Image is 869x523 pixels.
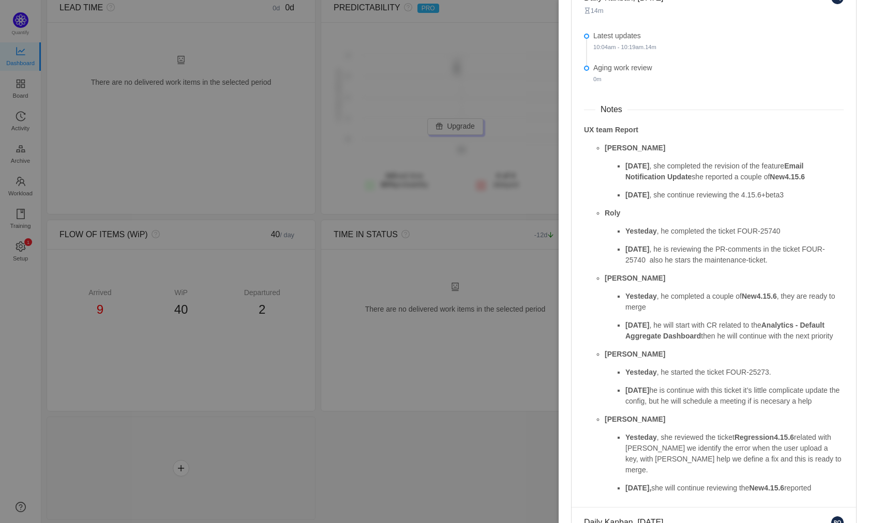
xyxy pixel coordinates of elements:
strong: [DATE], [625,484,651,492]
div: Aging work review [593,63,844,87]
strong: Yesteday [625,292,657,300]
strong: UX team Report [584,126,638,134]
p: she will continue reviewing the reported [625,483,844,494]
p: , he completed the ticket FOUR-25740 [625,226,844,237]
span: 10:04am - 10:19am. [593,44,645,50]
strong: [DATE] [625,321,649,329]
strong: New4.15.6 [749,484,784,492]
strong: New4.15.6 [742,292,777,300]
strong: Regression4.15.6 [735,433,794,441]
strong: New4.15.6 [770,173,805,181]
span: Notes [595,103,627,116]
p: , he is reviewing the PR-comments in the ticket FOUR-25740 also he stars the maintenance-ticket. [625,244,844,266]
small: 14m [584,7,604,14]
strong: [DATE] [625,191,649,199]
small: 14m [593,44,656,50]
strong: Yesteday [625,368,657,376]
p: , she completed the revision of the feature she reported a couple of [625,161,844,182]
strong: [DATE] [625,162,649,170]
strong: [DATE] [625,386,649,394]
p: , he will start with CR related to the then he will continue with the next priority [625,320,844,342]
strong: [DATE] [625,245,649,253]
p: he is continue with this ticket it’s little complicate update the config, but he will schedule a ... [625,385,844,407]
strong: [PERSON_NAME] [605,144,665,152]
p: , he completed a couple of , they are ready to merge [625,291,844,313]
strong: Yesteday [625,227,657,235]
i: icon: hourglass [584,7,591,14]
small: 0m [593,76,602,82]
p: , she continue reviewing the 4.15.6+beta3 [625,190,844,201]
strong: [PERSON_NAME] [605,350,665,358]
div: Latest updates [593,30,844,52]
strong: Yesteday [625,433,657,441]
strong: [PERSON_NAME] [605,274,665,282]
strong: [PERSON_NAME] [605,415,665,423]
p: , he started the ticket FOUR-25273. [625,367,844,378]
p: , she reviewed the ticket related with [PERSON_NAME] we identify the error when the user upload a... [625,432,844,475]
strong: Roly [605,209,620,217]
